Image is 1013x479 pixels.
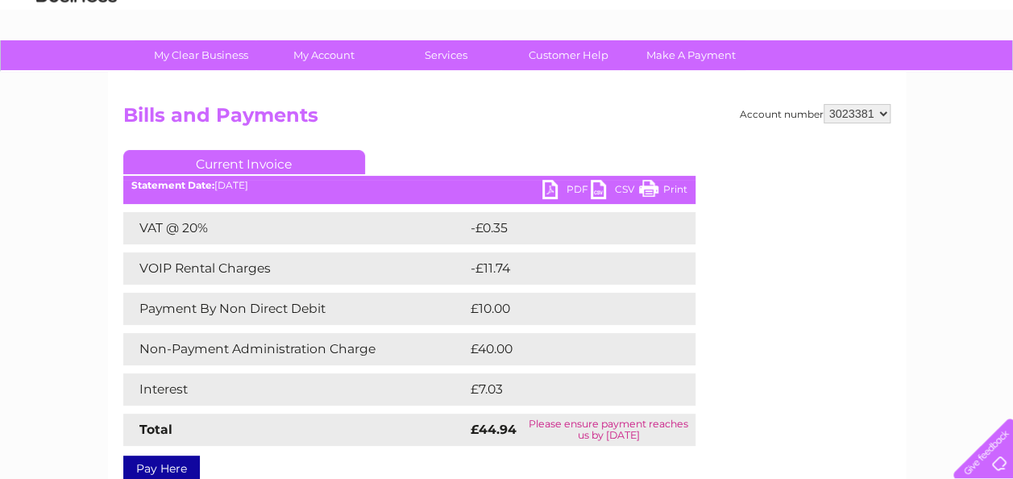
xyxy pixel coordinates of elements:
a: PDF [542,180,591,203]
a: Blog [873,69,896,81]
div: [DATE] [123,180,695,191]
a: Energy [770,69,805,81]
a: 0333 014 3131 [709,8,820,28]
a: Contact [906,69,945,81]
td: £7.03 [467,373,658,406]
a: Customer Help [502,40,635,70]
a: Make A Payment [625,40,758,70]
b: Statement Date: [131,179,214,191]
td: Interest [123,373,467,406]
td: £10.00 [467,293,662,325]
a: Log out [960,69,998,81]
td: Please ensure payment reaches us by [DATE] [522,414,695,446]
div: Account number [740,104,891,123]
a: My Account [257,40,390,70]
td: -£11.74 [467,252,662,285]
a: Services [380,40,513,70]
td: Payment By Non Direct Debit [123,293,467,325]
strong: £44.94 [471,422,517,437]
a: Print [639,180,687,203]
a: Current Invoice [123,150,365,174]
td: Non-Payment Administration Charge [123,333,467,365]
td: £40.00 [467,333,664,365]
a: My Clear Business [135,40,268,70]
strong: Total [139,422,172,437]
td: VOIP Rental Charges [123,252,467,285]
td: -£0.35 [467,212,661,244]
div: Clear Business is a trading name of Verastar Limited (registered in [GEOGRAPHIC_DATA] No. 3667643... [127,9,888,78]
a: CSV [591,180,639,203]
img: logo.png [35,42,118,91]
a: Telecoms [815,69,863,81]
a: Water [729,69,760,81]
h2: Bills and Payments [123,104,891,135]
td: VAT @ 20% [123,212,467,244]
